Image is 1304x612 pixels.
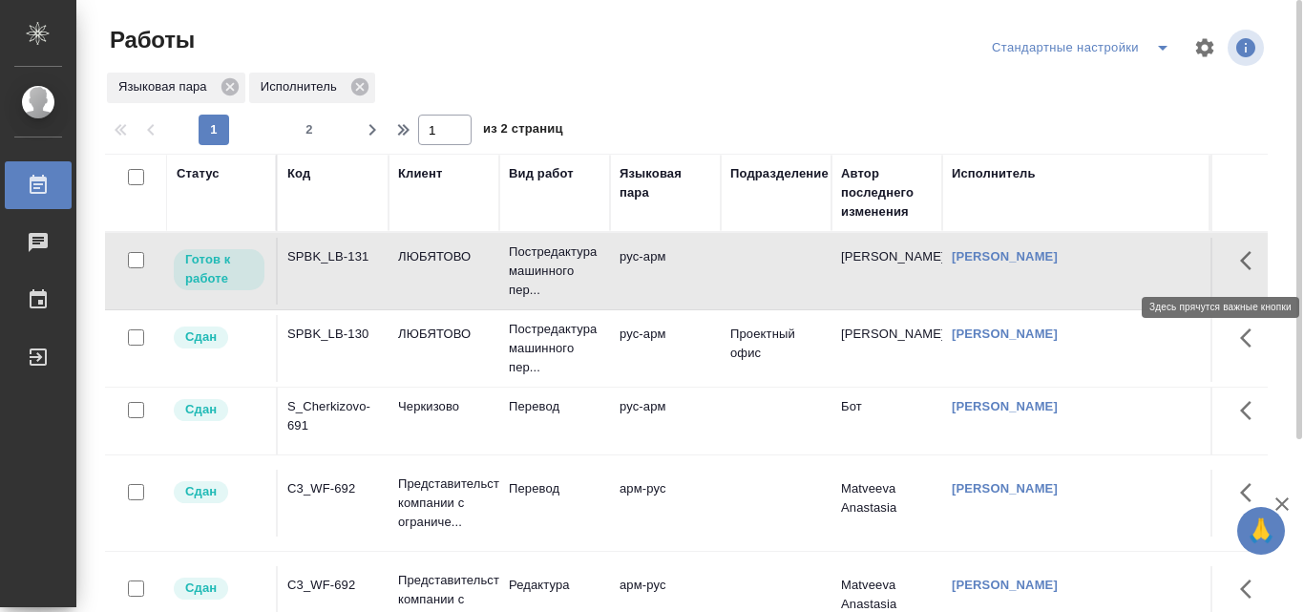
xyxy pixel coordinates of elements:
span: Настроить таблицу [1182,25,1228,71]
span: 🙏 [1245,511,1277,551]
td: Проектный офис [721,315,831,382]
a: [PERSON_NAME] [952,578,1058,592]
td: рус-арм [610,238,721,305]
p: Языковая пара [118,77,214,96]
div: Языковая пара [620,164,711,202]
div: Исполнитель может приступить к работе [172,247,266,292]
a: [PERSON_NAME] [952,249,1058,264]
p: Постредактура машинного пер... [509,243,600,300]
a: [PERSON_NAME] [952,481,1058,496]
span: 2 [294,120,325,139]
div: Менеджер проверил работу исполнителя, передает ее на следующий этап [172,325,266,350]
div: Код [287,164,310,183]
p: Сдан [185,579,217,598]
div: SPBK_LB-130 [287,325,379,344]
button: 🙏 [1237,507,1285,555]
p: Редактура [509,576,600,595]
button: 2 [294,115,325,145]
div: Клиент [398,164,442,183]
span: Посмотреть информацию [1228,30,1268,66]
div: Менеджер проверил работу исполнителя, передает ее на следующий этап [172,479,266,505]
div: Подразделение [730,164,829,183]
div: Менеджер проверил работу исполнителя, передает ее на следующий этап [172,397,266,423]
p: Сдан [185,400,217,419]
td: рус-арм [610,388,721,454]
p: Перевод [509,479,600,498]
div: Вид работ [509,164,574,183]
p: Представительство компании с ограниче... [398,475,490,532]
p: Постредактура машинного пер... [509,320,600,377]
td: рус-арм [610,315,721,382]
div: Менеджер проверил работу исполнителя, передает ее на следующий этап [172,576,266,601]
p: Сдан [185,482,217,501]
button: Здесь прячутся важные кнопки [1229,315,1274,361]
button: Здесь прячутся важные кнопки [1229,388,1274,433]
div: C3_WF-692 [287,576,379,595]
p: ЛЮБЯТОВО [398,247,490,266]
p: Сдан [185,327,217,347]
div: split button [987,32,1182,63]
div: Статус [177,164,220,183]
p: Готов к работе [185,250,253,288]
button: Здесь прячутся важные кнопки [1229,566,1274,612]
div: Исполнитель [952,164,1036,183]
a: [PERSON_NAME] [952,399,1058,413]
button: Здесь прячутся важные кнопки [1229,470,1274,516]
span: из 2 страниц [483,117,563,145]
p: Перевод [509,397,600,416]
td: арм-рус [610,470,721,537]
span: Работы [105,25,195,55]
div: Исполнитель [249,73,375,103]
div: Языковая пара [107,73,245,103]
a: [PERSON_NAME] [952,327,1058,341]
td: [PERSON_NAME] [831,315,942,382]
div: S_Cherkizovo-691 [287,397,379,435]
td: Matveeva Anastasia [831,470,942,537]
td: Бот [831,388,942,454]
div: C3_WF-692 [287,479,379,498]
p: Черкизово [398,397,490,416]
div: SPBK_LB-131 [287,247,379,266]
td: [PERSON_NAME] [831,238,942,305]
div: Автор последнего изменения [841,164,933,222]
p: Исполнитель [261,77,344,96]
p: ЛЮБЯТОВО [398,325,490,344]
